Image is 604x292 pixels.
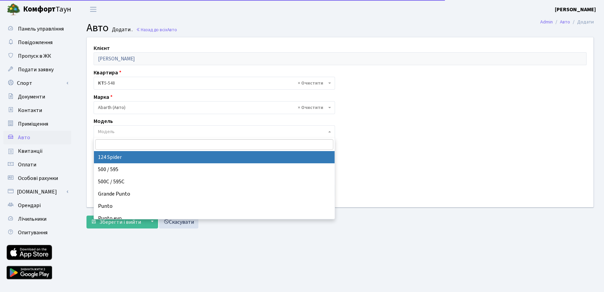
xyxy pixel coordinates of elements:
[94,101,335,114] span: Abarth (Авто)
[98,104,327,111] span: Abarth (Авто)
[86,216,145,229] button: Зберегти і вийти
[85,4,102,15] button: Переключити навігацію
[18,120,48,128] span: Приміщення
[560,18,570,25] a: Авто
[94,176,335,188] li: 500C / 595C
[3,117,71,131] a: Приміщення
[18,93,45,101] span: Документи
[94,151,335,163] li: 124 Spider
[18,147,43,155] span: Квитанції
[570,18,594,26] li: Додати
[298,80,323,87] span: Видалити всі елементи
[98,80,327,87] span: <b>КТ</b>&nbsp;&nbsp;&nbsp;&nbsp;5-548
[94,44,110,52] label: Клієнт
[94,163,335,176] li: 500 / 595
[23,4,71,15] span: Таун
[18,202,41,209] span: Орендарі
[167,26,177,33] span: Авто
[7,3,20,16] img: logo.png
[3,36,71,49] a: Повідомлення
[94,77,335,90] span: <b>КТ</b>&nbsp;&nbsp;&nbsp;&nbsp;5-548
[94,212,335,224] li: Punto evo
[540,18,553,25] a: Admin
[3,76,71,90] a: Спорт
[94,188,335,200] li: Grande Punto
[18,215,46,223] span: Лічильники
[23,4,56,15] b: Комфорт
[3,199,71,212] a: Орендарі
[3,144,71,158] a: Квитанції
[3,185,71,199] a: [DOMAIN_NAME]
[3,63,71,76] a: Подати заявку
[159,216,198,229] a: Скасувати
[94,69,121,77] label: Квартира
[3,104,71,117] a: Контакти
[555,5,596,14] a: [PERSON_NAME]
[99,218,141,226] span: Зберегти і вийти
[98,128,115,135] span: Модель
[94,200,335,212] li: Punto
[3,171,71,185] a: Особові рахунки
[18,52,51,60] span: Пропуск в ЖК
[18,107,42,114] span: Контакти
[18,39,53,46] span: Повідомлення
[18,134,30,141] span: Авто
[3,131,71,144] a: Авто
[3,22,71,36] a: Панель управління
[3,212,71,226] a: Лічильники
[111,26,133,33] small: Додати .
[18,161,36,168] span: Оплати
[136,26,177,33] a: Назад до всіхАвто
[86,20,109,36] span: Авто
[3,158,71,171] a: Оплати
[94,117,113,125] label: Модель
[3,90,71,104] a: Документи
[94,93,113,101] label: Марка
[555,6,596,13] b: [PERSON_NAME]
[18,229,47,236] span: Опитування
[3,226,71,239] a: Опитування
[298,104,323,111] span: Видалити всі елементи
[18,175,58,182] span: Особові рахунки
[530,15,604,29] nav: breadcrumb
[18,66,54,73] span: Подати заявку
[3,49,71,63] a: Пропуск в ЖК
[18,25,64,33] span: Панель управління
[98,80,104,87] b: КТ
